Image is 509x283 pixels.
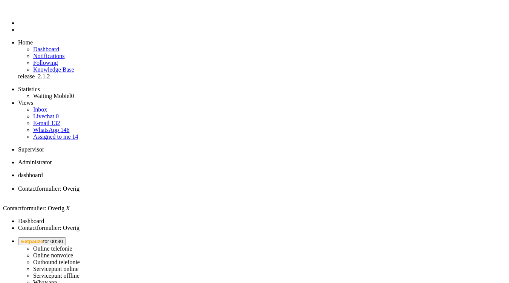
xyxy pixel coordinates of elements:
[33,113,59,119] a: Livechat 0
[3,39,506,80] ul: dashboard menu items
[33,66,74,73] span: Knowledge Base
[33,53,65,59] span: Notifications
[33,245,72,252] label: Online telefonie
[21,239,63,244] span: for 00:30
[18,20,506,26] li: Dashboard menu
[33,266,78,272] label: Servicepunt online
[18,237,66,245] button: Eetpauzefor 00:30
[51,120,60,126] span: 132
[33,252,73,259] label: Online nonvoice
[33,113,54,119] span: Livechat
[18,26,506,33] li: Tickets menu
[18,179,506,185] div: Close tab
[33,127,59,133] span: WhatsApp
[33,259,80,265] label: Outbound telefonie
[33,272,79,279] label: Servicepunt offline
[33,127,69,133] a: WhatsApp 146
[33,93,74,99] a: Waiting Mobiel
[56,113,59,119] span: 0
[60,127,69,133] span: 146
[33,60,58,66] a: Following
[33,133,78,140] a: Assigned to me 14
[18,39,506,46] li: Home menu item
[18,73,50,80] span: release_2.1.2
[33,46,59,52] span: Dashboard
[33,53,65,59] a: Notifications menu item
[18,99,506,106] li: Views
[18,185,79,192] span: Contactformulier: Overig
[33,106,47,113] a: Inbox
[3,205,64,211] span: Contactformulier: Overig
[18,146,506,153] li: Supervisor
[66,205,70,211] i: X
[18,218,506,225] li: Dashboard
[18,192,506,199] div: Close tab
[33,133,71,140] span: Assigned to me
[72,133,78,140] span: 14
[33,120,50,126] span: E-mail
[71,93,74,99] span: 0
[18,185,506,199] li: 16626
[18,172,43,178] span: dashboard
[3,6,506,33] ul: Menu
[33,66,74,73] a: Knowledge base
[18,6,31,12] a: Omnidesk
[33,46,59,52] a: Dashboard menu item
[18,172,506,185] li: Dashboard
[18,225,506,231] li: Contactformulier: Overig
[18,86,506,93] li: Statistics
[18,159,506,166] li: Administrator
[21,239,43,244] span: Eetpauze
[33,120,60,126] a: E-mail 132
